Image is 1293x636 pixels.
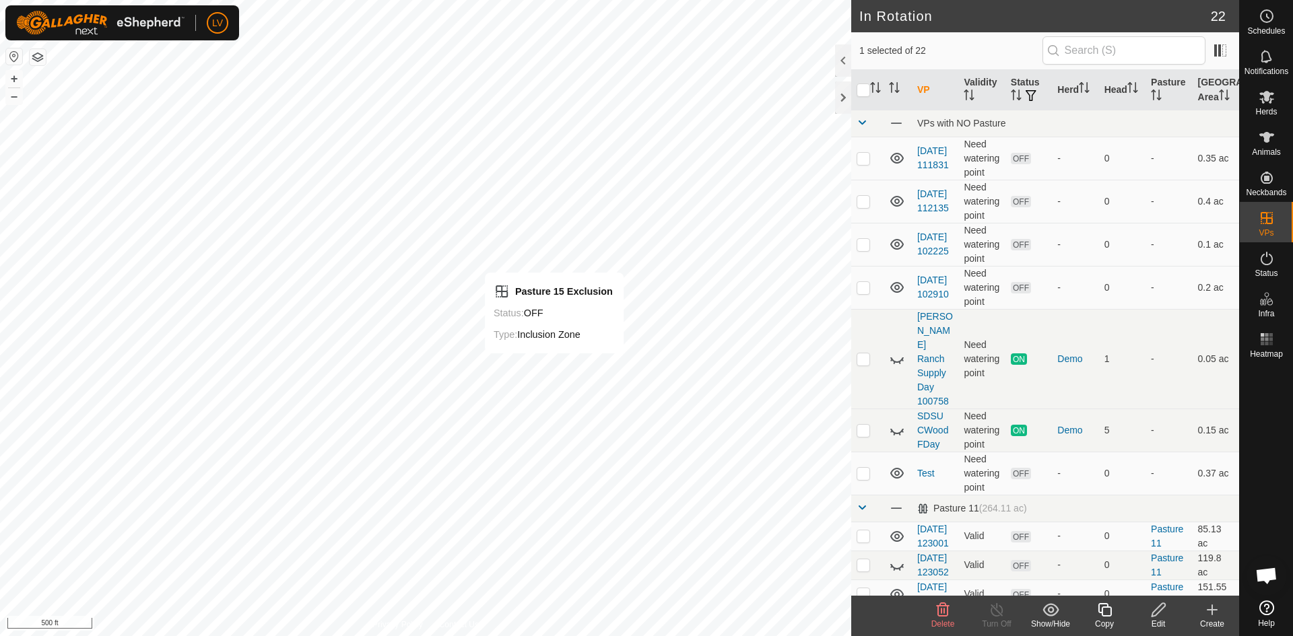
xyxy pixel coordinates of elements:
[494,326,613,343] div: Inclusion Zone
[1151,92,1162,102] p-sorticon: Activate to sort
[958,522,1005,551] td: Valid
[1057,587,1093,601] div: -
[1011,353,1027,365] span: ON
[439,619,479,631] a: Contact Us
[1255,108,1277,116] span: Herds
[1146,452,1192,495] td: -
[889,84,900,95] p-sorticon: Activate to sort
[912,70,958,110] th: VP
[1057,466,1093,481] div: -
[1052,70,1098,110] th: Herd
[917,145,949,170] a: [DATE] 111831
[870,84,881,95] p-sorticon: Activate to sort
[494,283,613,299] div: Pasture 15 Exclusion
[979,503,1027,514] span: (264.11 ac)
[917,524,949,549] a: [DATE] 123001
[917,503,1027,514] div: Pasture 11
[1151,524,1183,549] a: Pasture 11
[1258,310,1274,318] span: Infra
[917,411,948,450] a: SDSU CWood FDay
[931,619,955,629] span: Delete
[30,49,46,65] button: Map Layers
[1099,223,1146,266] td: 0
[917,553,949,577] a: [DATE] 123052
[1259,229,1273,237] span: VPs
[1146,180,1192,223] td: -
[1255,269,1278,277] span: Status
[1193,309,1239,409] td: 0.05 ac
[1193,223,1239,266] td: 0.1 ac
[1099,452,1146,495] td: 0
[1250,350,1283,358] span: Heatmap
[958,452,1005,495] td: Need watering point
[1099,522,1146,551] td: 0
[958,551,1005,579] td: Valid
[1193,409,1239,452] td: 0.15 ac
[16,11,185,35] img: Gallagher Logo
[1057,281,1093,295] div: -
[372,619,423,631] a: Privacy Policy
[1057,529,1093,543] div: -
[1131,618,1185,630] div: Edit
[1011,560,1031,571] span: OFF
[859,8,1211,24] h2: In Rotation
[1193,551,1239,579] td: 119.8 ac
[1151,581,1183,606] a: Pasture 11
[1005,70,1052,110] th: Status
[1011,425,1027,436] span: ON
[917,118,1234,129] div: VPs with NO Pasture
[1193,266,1239,309] td: 0.2 ac
[1146,266,1192,309] td: -
[1057,558,1093,572] div: -
[917,232,949,256] a: [DATE] 102225
[917,275,949,299] a: [DATE] 102910
[1146,70,1192,110] th: Pasture
[1011,239,1031,250] span: OFF
[1099,409,1146,452] td: 5
[1193,522,1239,551] td: 85.13 ac
[917,581,949,606] a: [DATE] 123112
[1077,618,1131,630] div: Copy
[494,305,613,321] div: OFF
[917,468,935,479] a: Test
[1146,309,1192,409] td: -
[1193,579,1239,608] td: 151.55 ac
[1247,27,1285,35] span: Schedules
[1211,6,1226,26] span: 22
[1099,266,1146,309] td: 0
[1024,618,1077,630] div: Show/Hide
[1193,180,1239,223] td: 0.4 ac
[1246,188,1286,197] span: Neckbands
[1057,238,1093,252] div: -
[6,71,22,87] button: +
[958,180,1005,223] td: Need watering point
[1011,468,1031,479] span: OFF
[958,70,1005,110] th: Validity
[6,48,22,65] button: Reset Map
[1099,70,1146,110] th: Head
[494,308,524,318] label: Status:
[1099,309,1146,409] td: 1
[859,44,1042,58] span: 1 selected of 22
[964,92,974,102] p-sorticon: Activate to sort
[1011,589,1031,600] span: OFF
[1057,151,1093,166] div: -
[1057,352,1093,366] div: Demo
[1011,92,1022,102] p-sorticon: Activate to sort
[1057,423,1093,437] div: Demo
[1258,619,1275,627] span: Help
[1011,196,1031,207] span: OFF
[1151,553,1183,577] a: Pasture 11
[1079,84,1090,95] p-sorticon: Activate to sort
[1146,137,1192,180] td: -
[1146,223,1192,266] td: -
[1193,70,1239,110] th: [GEOGRAPHIC_DATA] Area
[1193,452,1239,495] td: 0.37 ac
[1099,551,1146,579] td: 0
[970,618,1024,630] div: Turn Off
[1099,579,1146,608] td: 0
[1240,595,1293,633] a: Help
[1127,84,1138,95] p-sorticon: Activate to sort
[1185,618,1239,630] div: Create
[212,16,223,30] span: LV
